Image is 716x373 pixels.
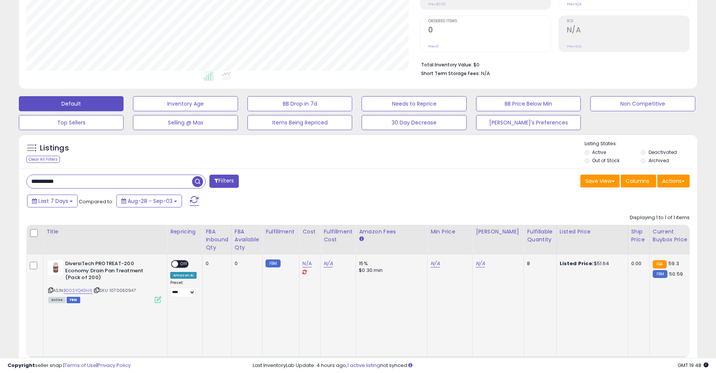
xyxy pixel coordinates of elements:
div: FBA Available Qty [235,228,259,252]
small: Prev: N/A [567,2,582,6]
span: Columns [626,177,649,185]
div: 15% [359,260,421,267]
button: Non Competitive [590,96,695,111]
button: BB Price Below Min [476,96,581,111]
span: All listings currently available for purchase on Amazon [48,297,66,303]
div: 8 [527,260,550,267]
div: Listed Price [560,228,625,236]
a: Terms of Use [64,362,96,369]
span: Last 7 Days [38,197,68,205]
div: Clear All Filters [26,156,60,163]
div: Fulfillment [266,228,296,236]
div: Displaying 1 to 1 of 1 items [630,214,690,221]
small: Prev: $0.00 [428,2,446,6]
small: Amazon Fees. [359,236,363,243]
h5: Listings [40,143,69,153]
div: 0 [206,260,226,267]
button: Top Sellers [19,115,124,130]
label: Deactivated [649,149,677,155]
div: Fulfillable Quantity [527,228,553,244]
h2: N/A [567,26,689,36]
button: Items Being Repriced [247,115,352,130]
span: 59.3 [669,260,679,267]
div: Amazon AI [170,272,197,279]
a: N/A [324,260,333,267]
button: Last 7 Days [27,195,78,207]
b: Short Term Storage Fees: [421,70,480,77]
a: 1 active listing [347,362,380,369]
small: FBM [266,259,280,267]
a: N/A [431,260,440,267]
img: 416ahcAnbuL._SL40_.jpg [48,260,63,275]
span: OFF [178,261,190,267]
label: Archived [649,157,669,164]
div: FBA inbound Qty [206,228,228,252]
div: seller snap | | [8,362,131,369]
label: Out of Stock [592,157,620,164]
small: FBM [653,270,667,278]
button: [PERSON_NAME]'s Preferences [476,115,581,130]
button: Actions [657,175,690,187]
button: Aug-28 - Sep-03 [116,195,182,207]
small: Prev: N/A [567,44,582,49]
a: N/A [476,260,485,267]
span: 2025-09-11 19:48 GMT [678,362,708,369]
button: Filters [209,175,239,188]
button: Needs to Reprice [362,96,466,111]
div: 0.00 [631,260,644,267]
span: 50.59 [669,270,683,278]
button: Inventory Age [133,96,238,111]
a: Privacy Policy [98,362,131,369]
div: Min Price [431,228,469,236]
span: FBM [67,297,80,303]
li: $0 [421,60,684,69]
b: Listed Price: [560,260,594,267]
div: Ship Price [631,228,646,244]
div: ASIN: [48,260,161,302]
div: [PERSON_NAME] [476,228,521,236]
div: $51.64 [560,260,622,267]
div: Repricing [170,228,199,236]
a: B00SYQ40H6 [64,287,92,294]
div: Fulfillment Cost [324,228,353,244]
div: Last InventoryLab Update: 4 hours ago, not synced. [253,362,708,369]
div: Preset: [170,280,197,297]
a: N/A [302,260,311,267]
div: Current Buybox Price [653,228,692,244]
button: Columns [621,175,656,187]
b: Total Inventory Value: [421,61,472,68]
b: DiversiTech PROTREAT-200 Economy Drain Pan Treatment (Pack of 200) [65,260,157,283]
div: $0.30 min [359,267,421,274]
div: 0 [235,260,256,267]
p: Listing States: [585,140,697,147]
button: Default [19,96,124,111]
span: Compared to: [79,198,113,205]
span: Aug-28 - Sep-03 [128,197,173,205]
div: Amazon Fees [359,228,424,236]
span: N/A [481,70,490,77]
strong: Copyright [8,362,35,369]
div: Title [46,228,164,236]
button: BB Drop in 7d [247,96,352,111]
small: Prev: 0 [428,44,439,49]
h2: 0 [428,26,551,36]
small: FBA [653,260,667,269]
span: Ordered Items [428,19,551,23]
span: | SKU: 1070050947 [93,287,136,293]
button: Selling @ Max [133,115,238,130]
span: ROI [567,19,689,23]
label: Active [592,149,606,155]
button: 30 Day Decrease [362,115,466,130]
div: Cost [302,228,317,236]
button: Save View [580,175,620,187]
